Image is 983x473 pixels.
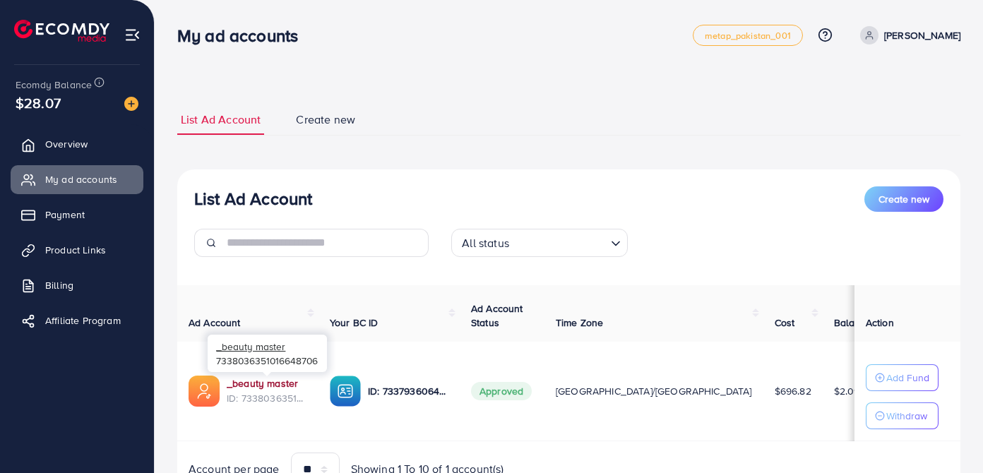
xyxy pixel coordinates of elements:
[834,316,871,330] span: Balance
[45,137,88,151] span: Overview
[459,233,512,253] span: All status
[556,316,603,330] span: Time Zone
[14,20,109,42] img: logo
[330,376,361,407] img: ic-ba-acc.ded83a64.svg
[11,306,143,335] a: Affiliate Program
[471,301,523,330] span: Ad Account Status
[705,31,791,40] span: metap_pakistan_001
[45,313,121,328] span: Affiliate Program
[194,188,312,209] h3: List Ad Account
[330,316,379,330] span: Your BC ID
[216,340,285,353] span: _beauty master
[11,236,143,264] a: Product Links
[886,407,927,424] p: Withdraw
[775,316,795,330] span: Cost
[18,78,58,128] span: $28.07
[864,186,943,212] button: Create new
[866,364,939,391] button: Add Fund
[45,172,117,186] span: My ad accounts
[124,27,141,43] img: menu
[124,97,138,111] img: image
[866,402,939,429] button: Withdraw
[189,376,220,407] img: ic-ads-acc.e4c84228.svg
[45,278,73,292] span: Billing
[878,192,929,206] span: Create new
[451,229,628,257] div: Search for option
[11,271,143,299] a: Billing
[296,112,355,128] span: Create new
[834,384,860,398] span: $2.09
[45,208,85,222] span: Payment
[368,383,448,400] p: ID: 7337936064855851010
[189,316,241,330] span: Ad Account
[556,384,752,398] span: [GEOGRAPHIC_DATA]/[GEOGRAPHIC_DATA]
[471,382,532,400] span: Approved
[45,243,106,257] span: Product Links
[11,165,143,193] a: My ad accounts
[775,384,811,398] span: $696.82
[208,335,327,372] div: 7338036351016648706
[923,409,972,462] iframe: Chat
[693,25,803,46] a: metap_pakistan_001
[177,25,309,46] h3: My ad accounts
[866,316,894,330] span: Action
[11,200,143,229] a: Payment
[886,369,929,386] p: Add Fund
[884,27,960,44] p: [PERSON_NAME]
[227,376,307,390] a: _beauty master
[513,230,605,253] input: Search for option
[11,130,143,158] a: Overview
[181,112,261,128] span: List Ad Account
[16,78,92,92] span: Ecomdy Balance
[854,26,960,44] a: [PERSON_NAME]
[227,391,307,405] span: ID: 7338036351016648706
